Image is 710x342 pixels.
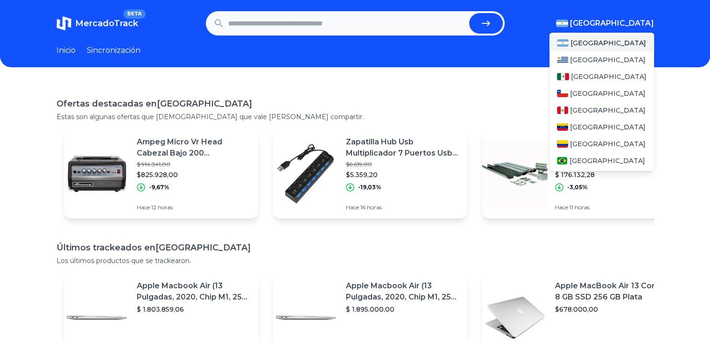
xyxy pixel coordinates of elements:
[273,141,338,207] img: Imagen destacada
[557,107,568,114] img: Perú
[56,99,157,109] font: Ofertas destacadas en
[358,184,381,191] font: -19,03%
[557,56,568,64] img: Uruguay
[549,35,654,51] a: Argentina[GEOGRAPHIC_DATA]
[570,89,646,98] font: [GEOGRAPHIC_DATA]
[137,281,247,324] font: Apple Macbook Air (13 Pulgadas, 2020, Chip M1, 256 Gb De Ssd, 8 Gb De Ram) - Plata
[346,161,372,168] font: $6.619,00
[273,129,467,219] a: Imagen destacadaZapatilla Hub Usb Multiplicador 7 Puertos Usb 2.0 Switch Ind$6.619,00$5.359,20-19...
[557,123,568,131] img: Venezuela
[556,20,568,27] img: Argentina
[56,16,71,31] img: MercadoTrack
[549,119,654,135] a: Venezuela[GEOGRAPHIC_DATA]
[56,16,138,31] a: MercadoTrackBETA
[482,141,548,207] img: Imagen destacada
[571,72,647,81] font: [GEOGRAPHIC_DATA]
[570,140,646,148] font: [GEOGRAPHIC_DATA]
[549,51,654,68] a: Uruguay[GEOGRAPHIC_DATA]
[549,68,654,85] a: México[GEOGRAPHIC_DATA]
[567,184,588,191] font: -3,05%
[549,152,654,169] a: Brasil[GEOGRAPHIC_DATA]
[570,123,646,131] font: [GEOGRAPHIC_DATA]
[346,137,458,169] font: Zapatilla Hub Usb Multiplicador 7 Puertos Usb 2.0 Switch Ind
[549,85,654,102] a: Chile[GEOGRAPHIC_DATA]
[570,106,646,114] font: [GEOGRAPHIC_DATA]
[75,18,138,28] font: MercadoTrack
[137,171,178,179] font: $825.928,00
[64,129,258,219] a: Imagen destacadaAmpeg Micro Vr Head Cabezal Bajo 200 [PERSON_NAME] Mosfet$ 914.341,00$825.928,00-...
[482,129,676,219] a: Imagen destacadaKit Canaleta Pecho Paloma 10 Metros Con Descargas Completa$ 181.665,60$ 176.132,2...
[557,73,569,80] img: México
[87,46,141,55] font: Sincronización
[569,157,645,165] font: [GEOGRAPHIC_DATA]
[56,45,76,56] a: Inicio
[149,184,169,191] font: -9,67%
[64,141,129,207] img: Imagen destacada
[569,204,590,211] font: 11 horas
[549,102,654,119] a: Perú[GEOGRAPHIC_DATA]
[137,161,170,168] font: $ 914.341,00
[137,137,232,169] font: Ampeg Micro Vr Head Cabezal Bajo 200 [PERSON_NAME] Mosfet
[56,242,155,253] font: Últimos trackeados en
[56,46,76,55] font: Inicio
[557,90,568,97] img: Chile
[557,157,568,164] img: Brasil
[555,171,595,179] font: $ 176.132,28
[56,256,191,265] font: Los últimos productos que se trackearon.
[346,305,394,313] font: $ 1.895.000,00
[555,281,669,301] font: Apple MacBook Air 13 Core I5 ​​8 GB SSD 256 GB Plata
[155,242,251,253] font: [GEOGRAPHIC_DATA]
[157,99,252,109] font: [GEOGRAPHIC_DATA]
[56,113,364,121] font: Estas son algunas ofertas que [DEMOGRAPHIC_DATA] que vale [PERSON_NAME] compartir.
[346,204,359,211] font: Hace
[151,204,173,211] font: 12 horas
[555,305,598,313] font: $678.000,00
[137,305,184,313] font: $ 1.803.859,06
[570,56,646,64] font: [GEOGRAPHIC_DATA]
[570,39,646,47] font: [GEOGRAPHIC_DATA]
[127,11,141,17] font: BETA
[556,18,654,29] button: [GEOGRAPHIC_DATA]
[570,19,654,28] font: [GEOGRAPHIC_DATA]
[549,135,654,152] a: Colombia[GEOGRAPHIC_DATA]
[557,39,569,47] img: Argentina
[557,140,568,148] img: Colombia
[360,204,382,211] font: 16 horas
[346,281,457,324] font: Apple Macbook Air (13 Pulgadas, 2020, Chip M1, 256 Gb De Ssd, 8 Gb De Ram) - Plata
[555,204,568,211] font: Hace
[137,204,150,211] font: Hace
[346,171,378,179] font: $5.359,20
[87,45,141,56] a: Sincronización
